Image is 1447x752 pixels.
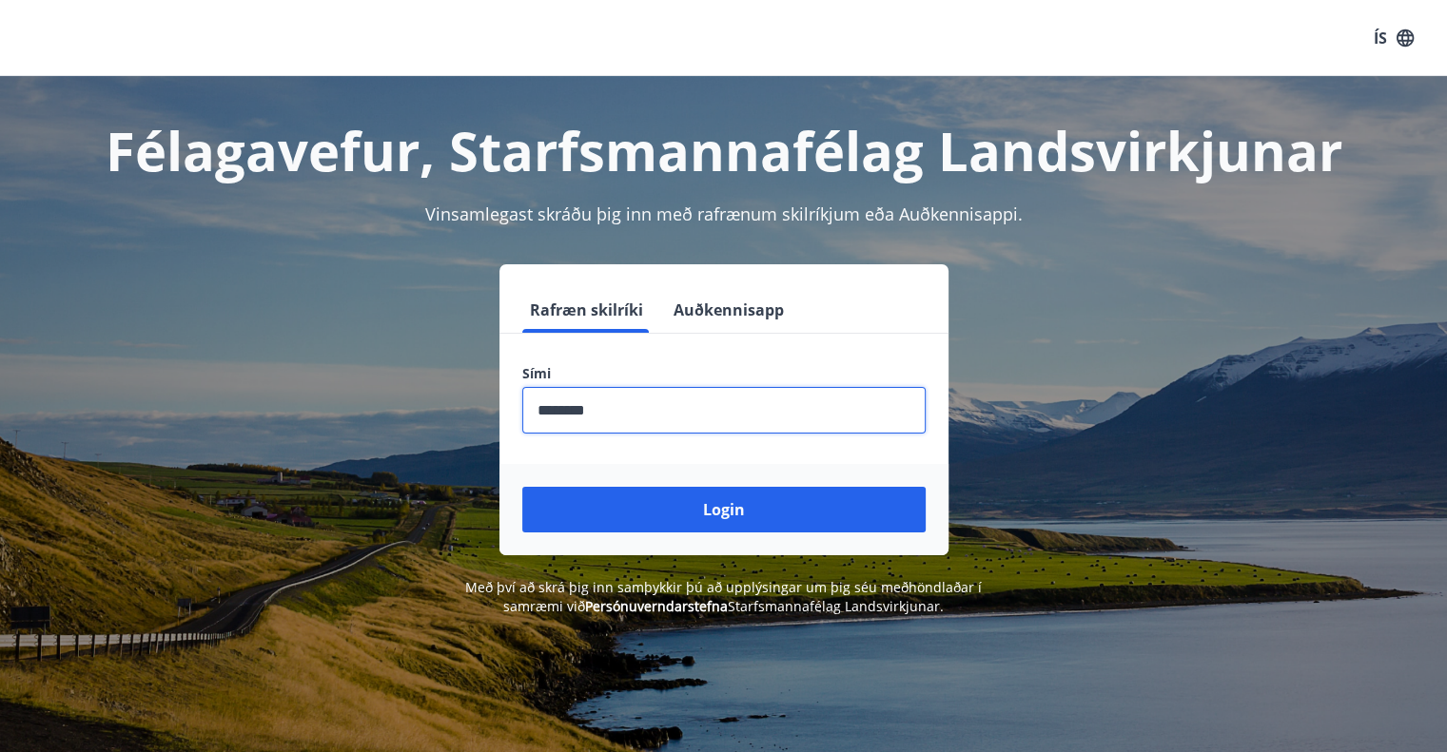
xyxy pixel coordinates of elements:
[522,287,651,333] button: Rafræn skilríki
[522,487,926,532] button: Login
[666,287,792,333] button: Auðkennisapp
[585,597,728,615] a: Persónuverndarstefna
[62,114,1386,186] h1: Félagavefur, Starfsmannafélag Landsvirkjunar
[465,578,982,615] span: Með því að skrá þig inn samþykkir þú að upplýsingar um þig séu meðhöndlaðar í samræmi við Starfsm...
[425,202,1023,225] span: Vinsamlegast skráðu þig inn með rafrænum skilríkjum eða Auðkennisappi.
[1363,21,1424,55] button: ÍS
[522,364,926,383] label: Sími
